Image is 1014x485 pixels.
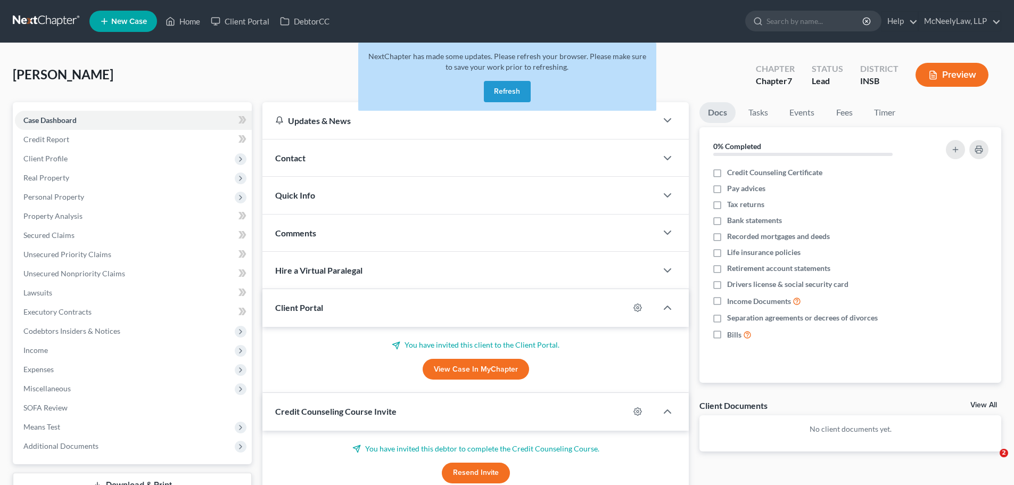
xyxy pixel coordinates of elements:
a: Tasks [740,102,777,123]
span: Additional Documents [23,441,98,450]
span: Secured Claims [23,231,75,240]
a: View All [970,401,997,409]
iframe: Intercom live chat [978,449,1003,474]
a: Docs [699,102,736,123]
span: Property Analysis [23,211,83,220]
span: Client Portal [275,302,323,313]
span: Retirement account statements [727,263,830,274]
span: Credit Counseling Certificate [727,167,822,178]
span: [PERSON_NAME] [13,67,113,82]
a: DebtorCC [275,12,335,31]
button: Resend Invite [442,463,510,484]
div: District [860,63,898,75]
div: Lead [812,75,843,87]
span: Miscellaneous [23,384,71,393]
a: Lawsuits [15,283,252,302]
span: Recorded mortgages and deeds [727,231,830,242]
div: Client Documents [699,400,768,411]
span: Quick Info [275,190,315,200]
a: Executory Contracts [15,302,252,322]
a: Fees [827,102,861,123]
p: You have invited this debtor to complete the Credit Counseling Course. [275,443,676,454]
span: Bills [727,330,741,340]
span: Income [23,346,48,355]
span: New Case [111,18,147,26]
div: Updates & News [275,115,644,126]
a: Events [781,102,823,123]
span: Means Test [23,422,60,431]
span: Hire a Virtual Paralegal [275,265,362,275]
strong: 0% Completed [713,142,761,151]
div: Status [812,63,843,75]
span: Life insurance policies [727,247,801,258]
input: Search by name... [766,11,864,31]
a: Secured Claims [15,226,252,245]
span: Real Property [23,173,69,182]
p: You have invited this client to the Client Portal. [275,340,676,350]
span: Comments [275,228,316,238]
a: Credit Report [15,130,252,149]
span: Contact [275,153,306,163]
span: Client Profile [23,154,68,163]
a: Timer [865,102,904,123]
span: Income Documents [727,296,791,307]
span: 7 [787,76,792,86]
span: Executory Contracts [23,307,92,316]
a: Help [882,12,918,31]
span: Credit Counseling Course Invite [275,406,397,416]
span: Unsecured Priority Claims [23,250,111,259]
div: Chapter [756,75,795,87]
a: Unsecured Nonpriority Claims [15,264,252,283]
span: Drivers license & social security card [727,279,848,290]
a: Unsecured Priority Claims [15,245,252,264]
span: Lawsuits [23,288,52,297]
span: NextChapter has made some updates. Please refresh your browser. Please make sure to save your wor... [368,52,646,71]
span: Tax returns [727,199,764,210]
span: 2 [1000,449,1008,457]
span: Codebtors Insiders & Notices [23,326,120,335]
p: No client documents yet. [708,424,993,434]
a: View Case in MyChapter [423,359,529,380]
span: Personal Property [23,192,84,201]
div: INSB [860,75,898,87]
span: Separation agreements or decrees of divorces [727,313,878,323]
span: Credit Report [23,135,69,144]
a: McNeelyLaw, LLP [919,12,1001,31]
a: Client Portal [205,12,275,31]
span: Expenses [23,365,54,374]
button: Refresh [484,81,531,102]
a: Property Analysis [15,207,252,226]
a: SOFA Review [15,398,252,417]
span: Case Dashboard [23,116,77,125]
button: Preview [916,63,988,87]
span: Unsecured Nonpriority Claims [23,269,125,278]
a: Home [160,12,205,31]
span: SOFA Review [23,403,68,412]
span: Pay advices [727,183,765,194]
span: Bank statements [727,215,782,226]
a: Case Dashboard [15,111,252,130]
div: Chapter [756,63,795,75]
